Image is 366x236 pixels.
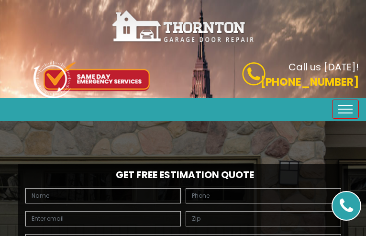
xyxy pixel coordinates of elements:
[332,100,359,119] button: Toggle navigation
[25,188,181,203] input: Name
[23,169,344,180] h2: Get Free Estimation Quote
[33,61,150,98] img: icon-top.png
[288,60,359,74] b: Call us [DATE]!
[190,74,359,90] p: [PHONE_NUMBER]
[190,62,359,90] a: Call us [DATE]! [PHONE_NUMBER]
[186,211,341,226] input: Zip
[186,188,341,203] input: Phone
[111,10,255,44] img: Thornton.png
[25,211,181,226] input: Enter email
